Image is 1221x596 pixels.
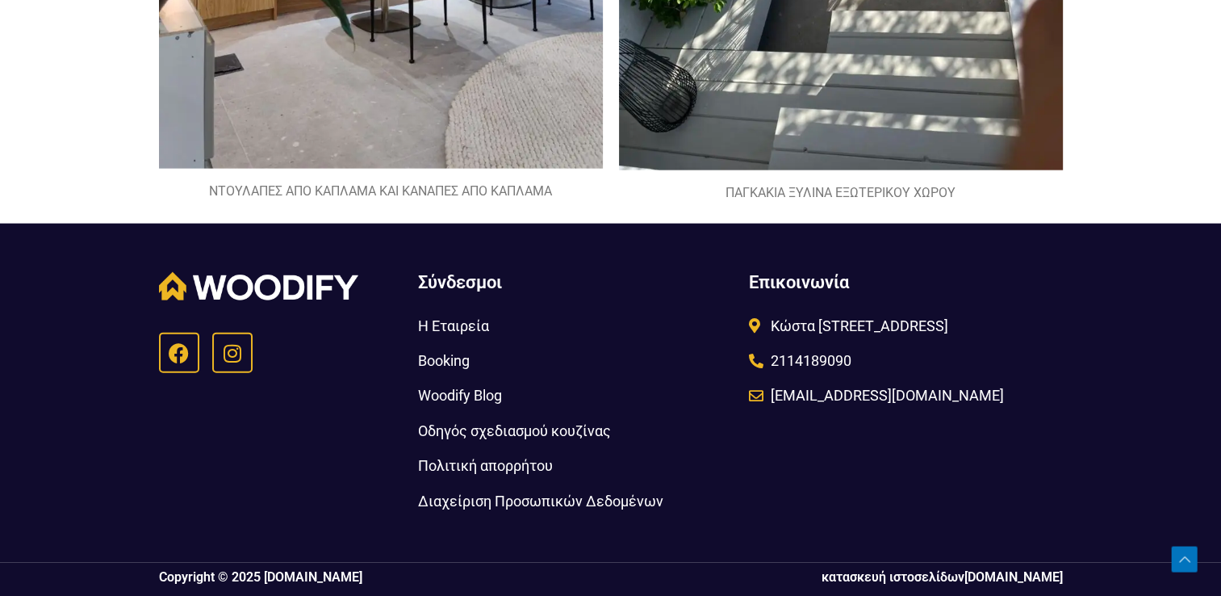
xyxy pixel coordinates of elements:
[417,452,552,479] span: Πολιτική απορρήτου
[417,347,469,374] span: Booking
[417,488,732,514] a: Διαχείριση Προσωπικών Δεδομένων
[417,418,732,444] a: Οδηγός σχεδιασμού κουζίνας
[749,382,1060,409] a: [EMAIL_ADDRESS][DOMAIN_NAME]
[417,313,488,339] span: Η Εταιρεία
[749,313,1060,339] a: Κώστα [STREET_ADDRESS]
[159,179,603,204] figcaption: ΝΤΟΥΛΑΠΕΣ ΑΠΟ ΚΑΠΛΑΜΑ ΚΑΙ ΚΑΝΑΠΕΣ ΑΠΟ ΚΑΠΛΑΜΑ
[749,347,1060,374] a: 2114189090
[767,347,851,374] span: 2114189090
[417,382,732,409] a: Woodify Blog
[417,488,663,514] span: Διαχείριση Προσωπικών Δεδομένων
[619,181,1063,205] figcaption: ΠΑΓΚΑΚΙΑ ΞΥΛΙΝΑ ΕΞΩΤΕΡΙΚΟΥ ΧΩΡΟΥ
[417,313,732,339] a: Η Εταιρεία
[749,272,849,292] span: Επικοινωνία
[767,313,948,339] span: Κώστα [STREET_ADDRESS]
[619,571,1063,584] p: κατασκευή ιστοσελίδων
[767,382,1004,409] span: [EMAIL_ADDRESS][DOMAIN_NAME]
[964,569,1063,585] a: [DOMAIN_NAME]
[417,272,501,292] span: Σύνδεσμοι
[159,272,358,300] img: Woodify
[159,571,603,584] p: Copyright © 2025 [DOMAIN_NAME]
[417,418,610,444] span: Οδηγός σχεδιασμού κουζίνας
[417,382,501,409] span: Woodify Blog
[417,452,732,479] a: Πολιτική απορρήτου
[417,347,732,374] a: Booking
